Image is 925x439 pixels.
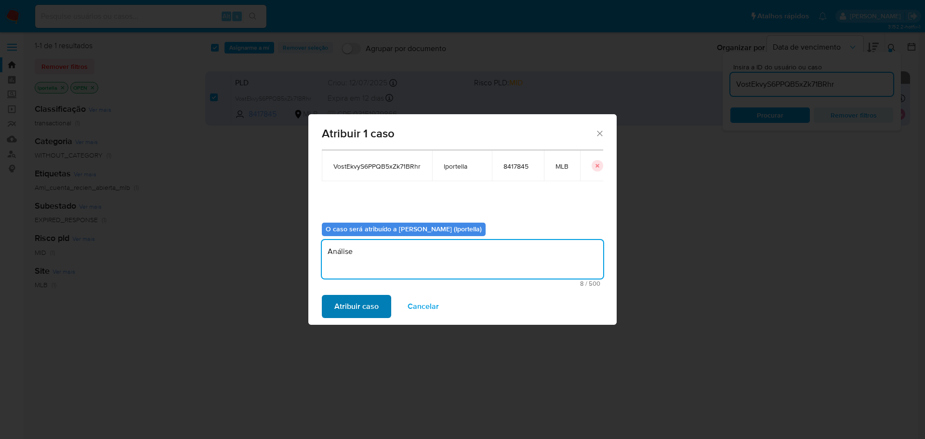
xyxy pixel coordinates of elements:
[325,280,600,287] span: Máximo 500 caracteres
[322,240,603,279] textarea: Análise
[333,162,421,171] span: VostEkvyS6PPQB5xZk71BRhr
[322,295,391,318] button: Atribuir caso
[444,162,480,171] span: lportella
[503,162,532,171] span: 8417845
[408,296,439,317] span: Cancelar
[555,162,568,171] span: MLB
[395,295,451,318] button: Cancelar
[595,129,604,137] button: Fechar a janela
[326,224,482,234] b: O caso será atribuído a [PERSON_NAME] (lportella)
[334,296,379,317] span: Atribuir caso
[322,128,595,139] span: Atribuir 1 caso
[308,114,617,325] div: assign-modal
[592,160,603,172] button: icon-button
